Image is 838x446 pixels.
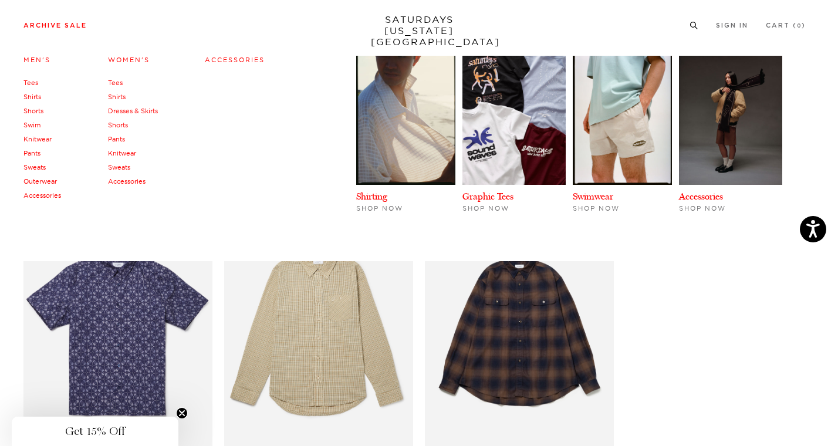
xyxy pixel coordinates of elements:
a: Tees [108,79,123,87]
a: Pants [108,135,125,143]
a: Outerwear [23,177,57,185]
a: Sweats [108,163,130,171]
a: Pants [23,149,40,157]
a: Sweats [23,163,46,171]
a: Knitwear [23,135,52,143]
button: Close teaser [176,407,188,419]
a: Archive Sale [23,22,87,29]
a: Cart (0) [766,22,806,29]
a: Shorts [23,107,43,115]
a: SATURDAYS[US_STATE][GEOGRAPHIC_DATA] [371,14,468,48]
a: Men's [23,56,50,64]
a: Graphic Tees [462,191,513,202]
a: Accessories [679,191,723,202]
span: Get 15% Off [65,424,125,438]
a: Shirts [108,93,126,101]
a: Women's [108,56,150,64]
a: Tees [23,79,38,87]
a: Swimwear [573,191,613,202]
a: Accessories [108,177,146,185]
small: 0 [797,23,802,29]
a: Knitwear [108,149,136,157]
div: Get 15% OffClose teaser [12,417,178,446]
a: Swim [23,121,40,129]
a: Shirts [23,93,41,101]
a: Accessories [205,56,265,64]
a: Dresses & Skirts [108,107,158,115]
a: Shirting [356,191,387,202]
a: Sign In [716,22,748,29]
a: Accessories [23,191,61,200]
a: Shorts [108,121,128,129]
